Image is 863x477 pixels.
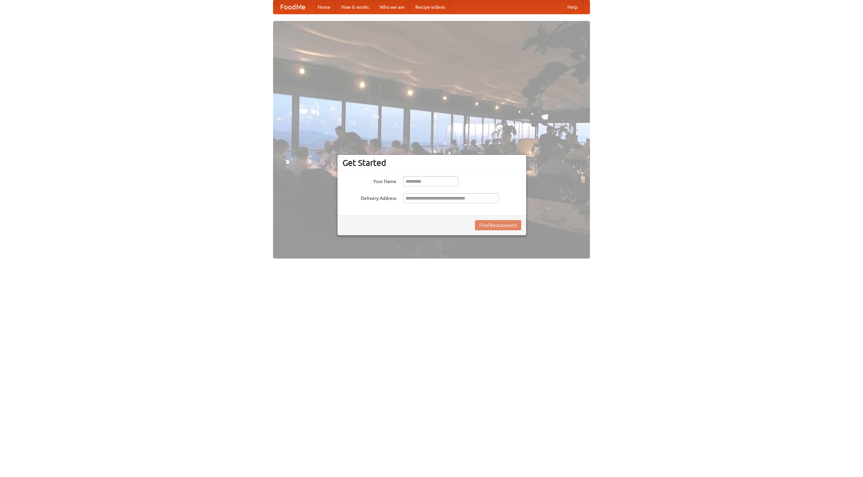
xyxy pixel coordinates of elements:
a: Recipe videos [410,0,450,14]
button: Find Restaurants! [475,220,521,230]
a: Help [562,0,583,14]
label: Delivery Address [343,193,396,202]
label: Your Name [343,176,396,185]
a: Home [312,0,336,14]
a: FoodMe [273,0,312,14]
a: Who we are [374,0,410,14]
h3: Get Started [343,158,521,168]
a: How it works [336,0,374,14]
